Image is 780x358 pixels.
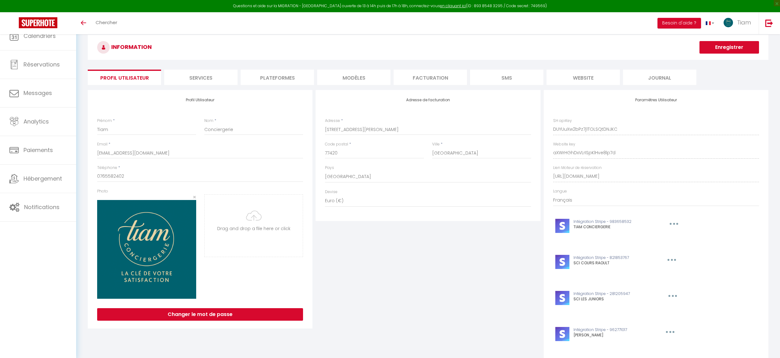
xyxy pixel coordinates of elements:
[555,219,569,233] img: stripe-logo.jpeg
[555,327,569,341] img: stripe-logo.jpeg
[97,200,196,299] img: 17510331073311.PNG
[24,118,49,125] span: Analytics
[432,141,440,147] label: Ville
[394,70,467,85] li: Facturation
[97,141,107,147] label: Email
[164,70,238,85] li: Services
[325,141,348,147] label: Code postal
[623,70,696,85] li: Journal
[573,224,610,229] span: TIAM CONCIERGERIE
[440,3,466,8] a: en cliquant ici
[470,70,543,85] li: SMS
[96,19,117,26] span: Chercher
[555,255,569,269] img: stripe-logo.jpeg
[573,332,604,338] span: [PERSON_NAME]
[97,308,303,321] button: Changer le mot de passe
[24,146,53,154] span: Paiements
[573,291,654,297] p: Intégration Stripe - 281205947
[88,35,768,60] h3: INFORMATION
[24,203,60,211] span: Notifications
[97,118,112,124] label: Prénom
[765,19,773,27] img: logout
[553,118,572,124] label: SH apiKey
[204,118,213,124] label: Nom
[97,188,108,194] label: Photo
[88,70,161,85] li: Profil Utilisateur
[193,193,196,201] span: ×
[657,18,701,29] button: Besoin d'aide ?
[553,188,567,194] label: Langue
[724,18,733,27] img: ...
[24,32,56,40] span: Calendriers
[97,98,303,102] h4: Profil Utilisateur
[24,175,62,182] span: Hébergement
[553,165,602,171] label: Lien Moteur de réservation
[325,165,334,171] label: Pays
[241,70,314,85] li: Plateformes
[325,118,340,124] label: Adresse
[91,12,122,34] a: Chercher
[573,219,655,225] p: Intégration Stripe - 983658532
[553,141,575,147] label: Website key
[325,189,338,195] label: Devise
[719,12,759,34] a: ... Tiam
[573,255,653,261] p: Intégration Stripe - 821853767
[97,165,117,171] label: Téléphone
[555,291,569,305] img: stripe-logo.jpeg
[573,260,610,266] span: SCI COURS RAOULT
[573,296,604,302] span: SCI LES JUNIORS
[547,70,620,85] li: website
[317,70,390,85] li: MODÈLES
[193,194,196,200] button: Close
[19,17,57,28] img: Super Booking
[573,327,652,333] p: Intégration Stripe - 962771017
[699,41,759,54] button: Enregistrer
[553,98,759,102] h4: Paramètres Utilisateur
[24,89,52,97] span: Messages
[24,61,60,68] span: Réservations
[325,98,531,102] h4: Adresse de facturation
[737,18,751,26] span: Tiam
